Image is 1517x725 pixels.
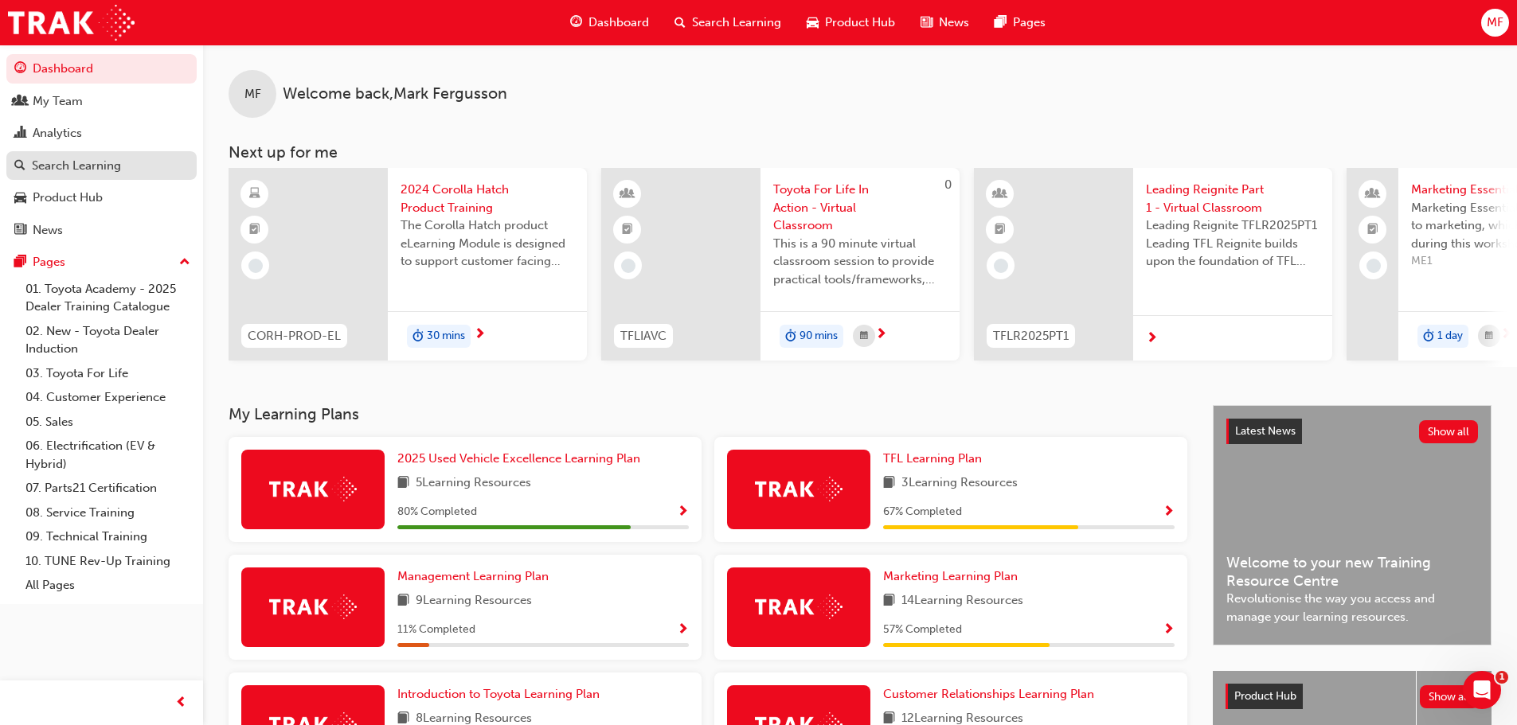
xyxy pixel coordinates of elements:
[19,501,197,525] a: 08. Service Training
[229,405,1187,423] h3: My Learning Plans
[1495,671,1508,684] span: 1
[1226,419,1478,444] a: Latest NewsShow all
[825,14,895,32] span: Product Hub
[14,255,26,270] span: pages-icon
[807,13,819,33] span: car-icon
[1146,181,1320,216] span: Leading Reignite Part 1 - Virtual Classroom
[397,450,647,468] a: 2025 Used Vehicle Excellence Learning Plan
[474,328,486,342] span: next-icon
[1213,405,1492,645] a: Latest NewsShow allWelcome to your new Training Resource CentreRevolutionise the way you access a...
[248,259,263,273] span: learningRecordVerb_NONE-icon
[1226,554,1478,590] span: Welcome to your new Training Resource Centre
[249,220,260,240] span: booktick-icon
[1463,671,1501,709] iframe: Intercom live chat
[269,594,357,619] img: Trak
[883,591,895,611] span: book-icon
[33,253,65,271] div: Pages
[6,151,197,181] a: Search Learning
[1234,689,1296,703] span: Product Hub
[14,159,25,173] span: search-icon
[397,567,555,586] a: Management Learning Plan
[14,191,26,205] span: car-icon
[994,259,1008,273] span: learningRecordVerb_NONE-icon
[621,259,635,273] span: learningRecordVerb_NONE-icon
[570,13,582,33] span: guage-icon
[755,477,843,501] img: Trak
[19,549,197,574] a: 10. TUNE Rev-Up Training
[14,224,26,238] span: news-icon
[773,181,947,235] span: Toyota For Life In Action - Virtual Classroom
[179,252,190,273] span: up-icon
[692,14,781,32] span: Search Learning
[1163,502,1175,522] button: Show Progress
[19,573,197,598] a: All Pages
[883,451,982,466] span: TFL Learning Plan
[677,505,689,520] span: Show Progress
[32,157,121,175] div: Search Learning
[397,503,477,521] span: 80 % Completed
[1163,623,1175,637] span: Show Progress
[397,451,640,466] span: 2025 Used Vehicle Excellence Learning Plan
[1419,420,1479,443] button: Show all
[229,168,587,361] a: CORH-PROD-EL2024 Corolla Hatch Product TrainingThe Corolla Hatch product eLearning Module is desi...
[6,54,197,84] a: Dashboard
[6,87,197,116] a: My Team
[416,474,531,493] span: 5 Learning Resources
[1487,14,1503,32] span: MF
[203,143,1517,162] h3: Next up for me
[622,220,633,240] span: booktick-icon
[995,13,1007,33] span: pages-icon
[416,591,532,611] span: 9 Learning Resources
[14,95,26,109] span: people-icon
[785,326,796,347] span: duration-icon
[19,524,197,549] a: 09. Technical Training
[397,474,409,493] span: book-icon
[249,184,260,205] span: learningResourceType_ELEARNING-icon
[1226,590,1478,626] span: Revolutionise the way you access and manage your learning resources.
[908,6,982,39] a: news-iconNews
[620,327,667,345] span: TFLIAVC
[397,685,606,704] a: Introduction to Toyota Learning Plan
[6,216,197,245] a: News
[993,327,1069,345] span: TFLR2025PT1
[8,5,135,41] img: Trak
[674,13,686,33] span: search-icon
[175,693,187,713] span: prev-icon
[1367,220,1378,240] span: booktick-icon
[901,474,1018,493] span: 3 Learning Resources
[800,327,838,345] span: 90 mins
[662,6,794,39] a: search-iconSearch Learning
[677,620,689,640] button: Show Progress
[14,127,26,141] span: chart-icon
[1013,14,1046,32] span: Pages
[883,503,962,521] span: 67 % Completed
[248,327,341,345] span: CORH-PROD-EL
[6,51,197,248] button: DashboardMy TeamAnalyticsSearch LearningProduct HubNews
[883,567,1024,586] a: Marketing Learning Plan
[6,248,197,277] button: Pages
[883,450,988,468] a: TFL Learning Plan
[401,216,574,271] span: The Corolla Hatch product eLearning Module is designed to support customer facing sales staff wit...
[883,685,1101,704] a: Customer Relationships Learning Plan
[19,434,197,476] a: 06. Electrification (EV & Hybrid)
[622,184,633,205] span: learningResourceType_INSTRUCTOR_LED-icon
[33,124,82,142] div: Analytics
[412,326,424,347] span: duration-icon
[677,623,689,637] span: Show Progress
[1500,328,1512,342] span: next-icon
[883,569,1018,583] span: Marketing Learning Plan
[1423,326,1434,347] span: duration-icon
[677,502,689,522] button: Show Progress
[755,594,843,619] img: Trak
[1226,684,1479,709] a: Product HubShow all
[14,62,26,76] span: guage-icon
[19,385,197,410] a: 04. Customer Experience
[397,687,600,701] span: Introduction to Toyota Learning Plan
[283,85,507,103] span: Welcome back , Mark Fergusson
[1235,424,1296,438] span: Latest News
[1481,9,1509,37] button: MF
[1437,327,1463,345] span: 1 day
[397,621,475,639] span: 11 % Completed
